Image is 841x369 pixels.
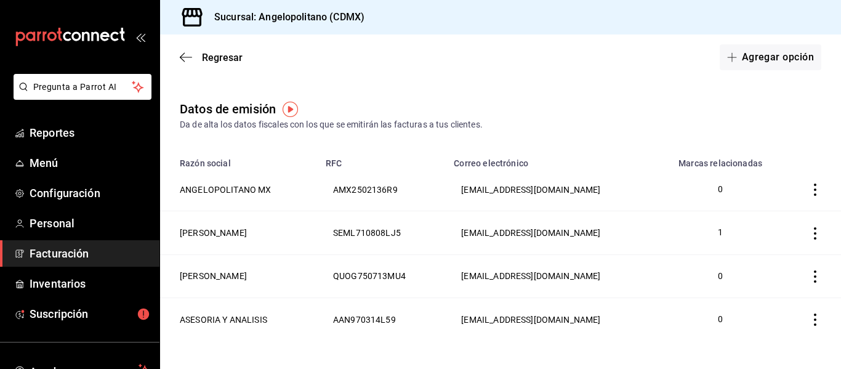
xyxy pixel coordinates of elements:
p: 0 [674,313,768,326]
span: Inventarios [30,275,150,292]
p: 1 [674,226,768,239]
th: SEML710808LJ5 [318,211,446,254]
span: Configuración [30,185,150,201]
button: Regresar [180,52,243,63]
button: open_drawer_menu [135,32,145,42]
th: Razón social [160,151,318,168]
span: Menú [30,155,150,171]
a: Pregunta a Parrot AI [9,89,151,102]
h3: Sucursal: Angelopolitano (CDMX) [204,10,364,25]
span: Personal [30,215,150,232]
th: [EMAIL_ADDRESS][DOMAIN_NAME] [446,298,658,341]
th: QUOG750713MU4 [318,254,446,298]
th: ANGELOPOLITANO MX [160,168,318,211]
span: Reportes [30,124,150,141]
th: [EMAIL_ADDRESS][DOMAIN_NAME] [446,254,658,298]
th: RFC [318,151,446,168]
th: AAN970314L59 [318,298,446,341]
span: Facturación [30,245,150,262]
button: Agregar opción [720,44,821,70]
th: Marcas relacionadas [659,151,783,168]
span: Regresar [202,52,243,63]
th: [PERSON_NAME] [160,211,318,254]
img: Tooltip marker [283,102,298,117]
th: Correo electrónico [446,151,658,168]
span: Pregunta a Parrot AI [33,81,132,94]
span: Suscripción [30,306,150,322]
p: 0 [674,183,768,196]
th: [EMAIL_ADDRESS][DOMAIN_NAME] [446,211,658,254]
p: 0 [674,270,768,283]
div: Datos de emisión [180,100,276,118]
th: AMX2502136R9 [318,168,446,211]
th: ASESORIA Y ANALISIS [160,298,318,341]
th: [PERSON_NAME] [160,254,318,298]
div: Da de alta los datos fiscales con los que se emitirán las facturas a tus clientes. [180,118,821,131]
th: [EMAIL_ADDRESS][DOMAIN_NAME] [446,168,658,211]
button: Pregunta a Parrot AI [14,74,151,100]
